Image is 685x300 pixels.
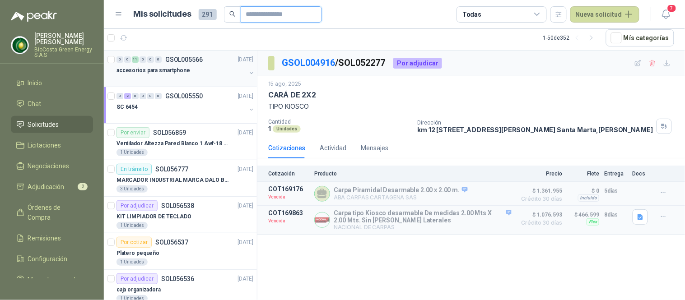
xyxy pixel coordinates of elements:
div: Incluido [578,194,599,202]
p: Vencida [268,217,309,226]
p: [DATE] [238,129,253,137]
p: Ventilador Altezza Pared Blanco 1 Awf-18 Pro Balinera [116,139,229,148]
span: Manuales y ayuda [28,275,79,285]
p: COT169863 [268,209,309,217]
img: Company Logo [315,212,330,227]
p: km 12 [STREET_ADDRESS][PERSON_NAME] Santa Marta , [PERSON_NAME] [418,126,653,134]
p: SOL056777 [155,166,188,172]
div: Por adjudicar [393,58,442,69]
div: 0 [147,93,154,99]
span: Solicitudes [28,120,59,129]
span: Crédito 30 días [517,220,562,226]
p: Carpa tipo Kiosco desarmable De medidas 2.00 Mts X 2.00 Mts. Sin [PERSON_NAME] Laterales [334,209,512,224]
div: 3 Unidades [116,185,148,193]
span: 291 [199,9,217,20]
div: Unidades [273,125,301,133]
div: 1 - 50 de 352 [543,31,599,45]
span: Configuración [28,254,68,264]
p: Entrega [605,171,627,177]
p: 5 días [605,185,627,196]
a: Inicio [11,74,93,92]
p: Platero pequeño [116,249,159,258]
a: 0 0 11 0 0 0 GSOL005566[DATE] accesorios para smartphone [116,54,255,83]
p: Producto [314,171,512,177]
span: Negociaciones [28,161,70,171]
a: Solicitudes [11,116,93,133]
p: COT169176 [268,185,309,193]
p: Carpa Piramidal Desarmable 2.00 x 2.00 m. [334,186,468,194]
a: Por enviarSOL056859[DATE] Ventilador Altezza Pared Blanco 1 Awf-18 Pro Balinera1 Unidades [104,124,257,160]
div: 1 Unidades [116,149,148,156]
h1: Mis solicitudes [134,8,191,21]
span: Órdenes de Compra [28,203,84,222]
a: Remisiones [11,230,93,247]
p: caja organizadora [116,286,161,294]
span: Crédito 30 días [517,196,562,202]
p: 15 ago, 2025 [268,80,301,88]
a: Licitaciones [11,137,93,154]
p: 8 días [605,209,627,220]
div: 2 [124,93,131,99]
p: Docs [633,171,651,177]
p: $ 466.599 [568,209,599,220]
p: / SOL052277 [282,56,386,70]
span: $ 1.076.593 [517,209,562,220]
p: Precio [517,171,562,177]
div: Por adjudicar [116,200,158,211]
p: GSOL005550 [165,93,203,99]
a: Adjudicación2 [11,178,93,195]
p: BioCosta Green Energy S.A.S [34,47,93,58]
a: 0 2 0 0 0 0 GSOL005550[DATE] SC 6454 [116,91,255,120]
p: SOL056537 [155,239,188,245]
div: 0 [155,56,162,63]
div: 0 [140,56,146,63]
p: [DATE] [238,165,253,174]
p: [DATE] [238,275,253,283]
p: 1 [268,125,271,133]
div: Actividad [320,143,346,153]
p: [PERSON_NAME] [PERSON_NAME] [34,32,93,45]
span: 2 [78,183,88,190]
p: Cotización [268,171,309,177]
p: accesorios para smartphone [116,66,190,75]
span: Inicio [28,78,42,88]
div: Mensajes [361,143,388,153]
p: TIPO KIOSCO [268,102,674,111]
div: Por cotizar [116,237,152,248]
div: 0 [140,93,146,99]
p: [DATE] [238,238,253,247]
p: [DATE] [238,55,253,64]
a: Chat [11,95,93,112]
a: Manuales y ayuda [11,271,93,288]
span: Adjudicación [28,182,65,192]
p: Vencida [268,193,309,202]
p: Cantidad [268,119,410,125]
span: search [229,11,236,17]
img: Company Logo [11,37,28,54]
p: CARÁ DE 2X2 [268,90,316,100]
div: 0 [124,56,131,63]
div: En tránsito [116,164,152,175]
div: 0 [132,93,139,99]
p: SOL056859 [153,129,186,136]
span: Chat [28,99,42,109]
div: 1 Unidades [116,222,148,229]
div: Todas [462,9,481,19]
button: Nueva solicitud [570,6,639,23]
span: Remisiones [28,233,61,243]
a: En tránsitoSOL056777[DATE] MARCADOR INDUSTRIAL MARCA DALO BLANCO3 Unidades [104,160,257,197]
span: Licitaciones [28,140,61,150]
div: 0 [116,93,123,99]
div: 11 [132,56,139,63]
p: [DATE] [238,202,253,210]
div: 0 [155,93,162,99]
img: Logo peakr [11,11,57,22]
a: Órdenes de Compra [11,199,93,226]
p: ABA CARPAS CARTAGENA SAS [334,194,468,201]
p: GSOL005566 [165,56,203,63]
div: Por adjudicar [116,273,158,284]
a: Por adjudicarSOL056538[DATE] KIT LIMPIADOR DE TECLADO1 Unidades [104,197,257,233]
p: Dirección [418,120,653,126]
button: Mís categorías [606,29,674,46]
p: SOL056538 [161,203,194,209]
